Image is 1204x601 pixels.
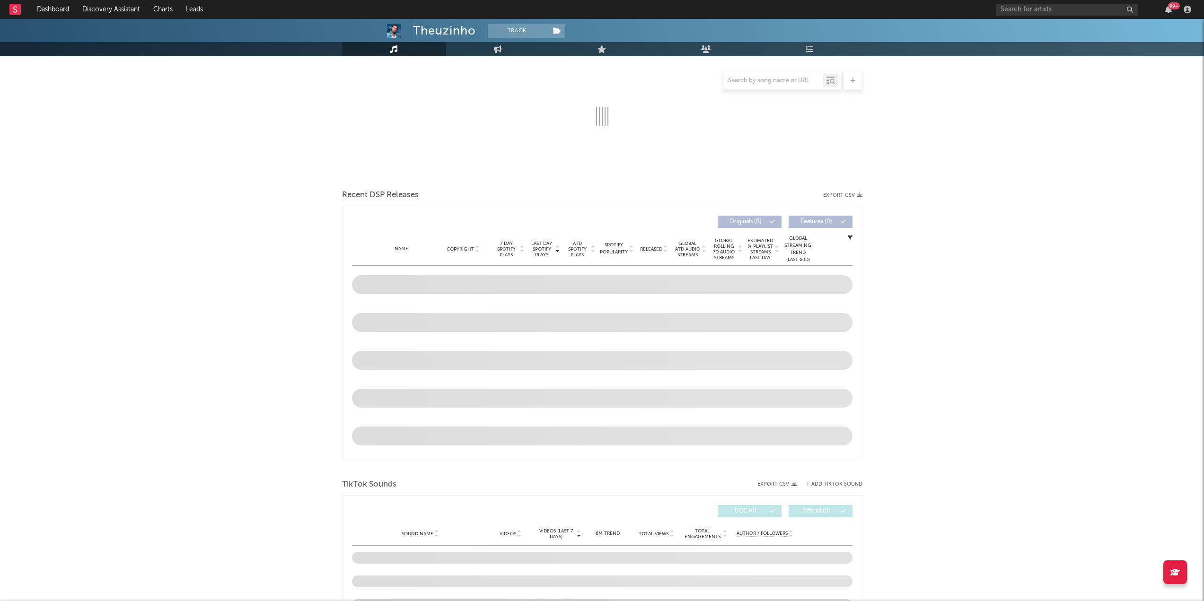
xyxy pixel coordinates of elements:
[1165,6,1172,13] button: 99+
[413,24,476,38] div: Theuzinho
[371,245,433,253] div: Name
[797,482,862,487] button: + Add TikTok Sound
[537,528,575,540] span: Videos (last 7 days)
[789,505,852,517] button: Official(0)
[640,246,662,252] span: Released
[996,4,1138,16] input: Search for artists
[711,238,737,261] span: Global Rolling 7D Audio Streams
[795,508,838,514] span: Official ( 0 )
[494,241,519,258] span: 7 Day Spotify Plays
[795,219,838,225] span: Features ( 0 )
[402,531,433,537] span: Sound Name
[447,246,474,252] span: Copyright
[529,241,554,258] span: Last Day Spotify Plays
[1168,2,1180,9] div: 99 +
[718,505,782,517] button: UGC(0)
[757,481,797,487] button: Export CSV
[586,530,630,537] div: 6M Trend
[675,241,701,258] span: Global ATD Audio Streams
[737,531,788,537] span: Author / Followers
[724,508,767,514] span: UGC ( 0 )
[823,192,862,198] button: Export CSV
[747,238,773,261] span: Estimated % Playlist Streams Last Day
[806,482,862,487] button: + Add TikTok Sound
[342,190,419,201] span: Recent DSP Releases
[565,241,590,258] span: ATD Spotify Plays
[784,235,812,263] div: Global Streaming Trend (Last 60D)
[500,531,516,537] span: Videos
[488,24,547,38] button: Track
[683,528,721,540] span: Total Engagements
[724,219,767,225] span: Originals ( 0 )
[718,216,782,228] button: Originals(0)
[600,242,628,256] span: Spotify Popularity
[789,216,852,228] button: Features(0)
[639,531,668,537] span: Total Views
[342,479,396,490] span: TikTok Sounds
[723,77,823,85] input: Search by song name or URL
